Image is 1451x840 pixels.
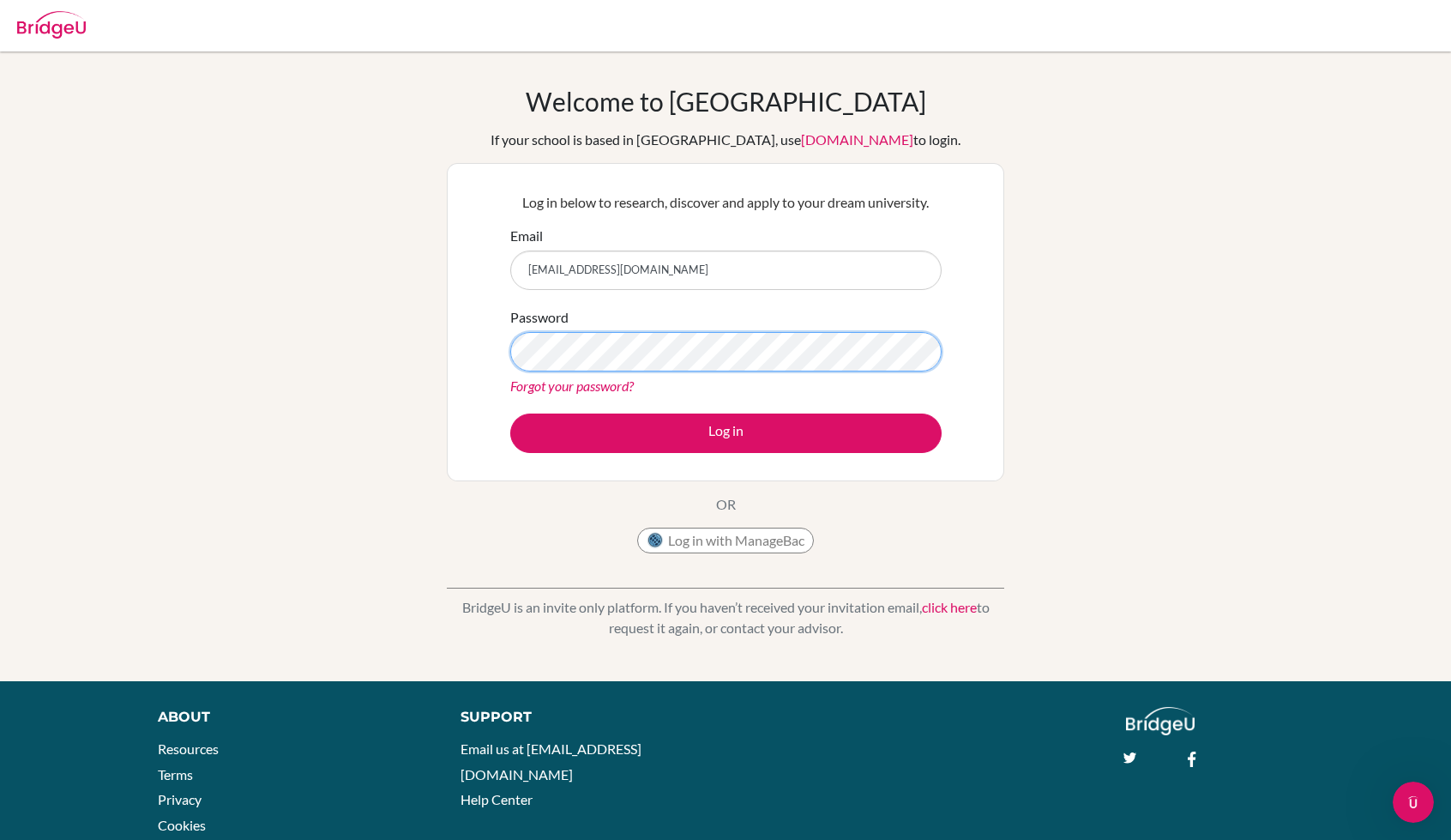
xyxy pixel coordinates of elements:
[447,597,1004,638] p: BridgeU is an invite only platform. If you haven’t received your invitation email, to request it ...
[158,707,423,728] div: About
[801,131,913,148] a: [DOMAIN_NAME]
[158,740,219,757] a: Resources
[1393,782,1434,823] iframe: Intercom live chat
[510,192,942,213] p: Log in below to research, discover and apply to your dream university.
[17,11,86,39] img: Bridge-U
[716,494,736,515] p: OR
[461,707,707,728] div: Support
[637,528,814,553] button: Log in with ManageBac
[510,226,543,246] label: Email
[461,791,533,807] a: Help Center
[158,766,193,783] a: Terms
[922,599,977,615] a: click here
[491,130,960,150] div: If your school is based in [GEOGRAPHIC_DATA], use to login.
[461,740,641,783] a: Email us at [EMAIL_ADDRESS][DOMAIN_NAME]
[158,817,206,833] a: Cookies
[158,791,202,807] a: Privacy
[510,414,942,453] button: Log in
[1126,707,1195,735] img: logo_white@2x-f4f0deed5e89b7ecb1c2cc34c3e3d731f90f0f143d5ea2071677605dd97b5244.png
[510,378,634,394] a: Forgot your password?
[510,307,569,328] label: Password
[526,86,926,117] h1: Welcome to [GEOGRAPHIC_DATA]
